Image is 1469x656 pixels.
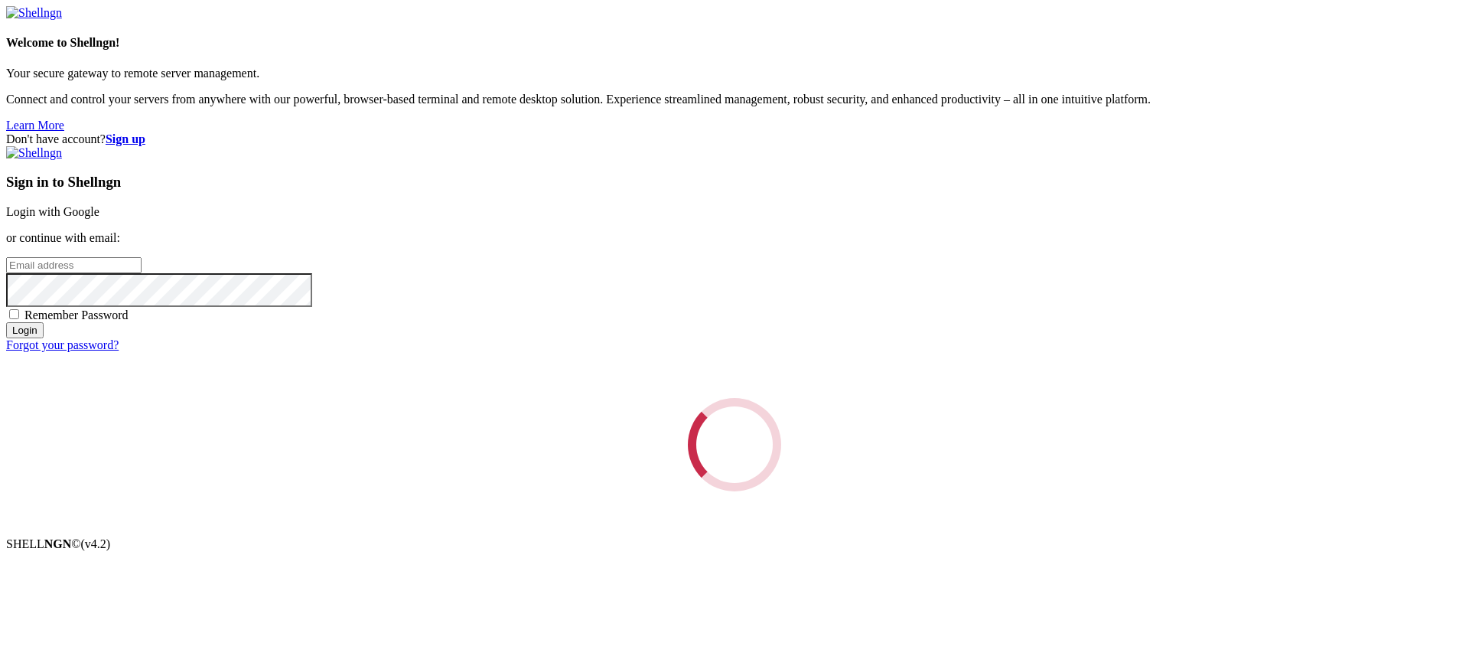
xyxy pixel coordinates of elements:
p: Your secure gateway to remote server management. [6,67,1463,80]
a: Login with Google [6,205,99,218]
a: Sign up [106,132,145,145]
img: Shellngn [6,6,62,20]
h3: Sign in to Shellngn [6,174,1463,191]
input: Login [6,322,44,338]
p: or continue with email: [6,231,1463,245]
b: NGN [44,537,72,550]
h4: Welcome to Shellngn! [6,36,1463,50]
span: SHELL © [6,537,110,550]
input: Email address [6,257,142,273]
div: Loading... [688,398,781,491]
span: Remember Password [24,308,129,321]
div: Don't have account? [6,132,1463,146]
input: Remember Password [9,309,19,319]
a: Forgot your password? [6,338,119,351]
a: Learn More [6,119,64,132]
p: Connect and control your servers from anywhere with our powerful, browser-based terminal and remo... [6,93,1463,106]
span: 4.2.0 [81,537,111,550]
img: Shellngn [6,146,62,160]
